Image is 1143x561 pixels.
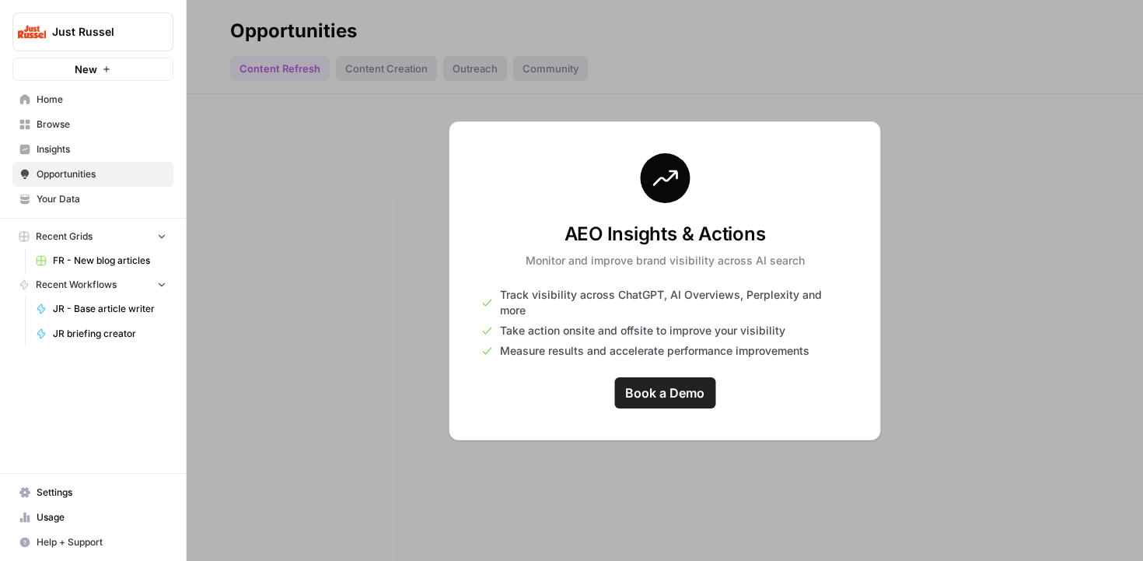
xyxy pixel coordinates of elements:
span: Track visibility across ChatGPT, AI Overviews, Perplexity and more [500,287,849,318]
button: Recent Workflows [12,273,173,296]
p: Monitor and improve brand visibility across AI search [526,253,805,268]
a: FR - New blog articles [29,248,173,273]
span: Settings [37,486,166,500]
a: Usage [12,505,173,530]
a: Browse [12,112,173,137]
span: Take action onsite and offsite to improve your visibility [500,323,785,338]
span: Insights [37,142,166,156]
span: JR briefing creator [53,327,166,341]
a: Home [12,87,173,112]
span: Help + Support [37,535,166,549]
button: Recent Grids [12,225,173,248]
span: Book a Demo [625,384,704,402]
span: JR - Base article writer [53,302,166,316]
a: Settings [12,480,173,505]
h3: AEO Insights & Actions [526,222,805,247]
span: Usage [37,510,166,524]
span: Recent Grids [36,230,93,244]
button: Workspace: Just Russel [12,12,173,51]
button: Help + Support [12,530,173,555]
span: FR - New blog articles [53,254,166,268]
span: Browse [37,117,166,131]
span: Just Russel [52,24,146,40]
span: Home [37,93,166,107]
a: JR briefing creator [29,321,173,346]
a: JR - Base article writer [29,296,173,321]
button: New [12,58,173,81]
span: Your Data [37,192,166,206]
a: Book a Demo [614,377,715,408]
span: Opportunities [37,167,166,181]
span: New [75,61,97,77]
span: Recent Workflows [36,278,117,292]
a: Your Data [12,187,173,212]
img: Just Russel Logo [18,18,46,46]
a: Opportunities [12,162,173,187]
span: Measure results and accelerate performance improvements [500,343,809,359]
a: Insights [12,137,173,162]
